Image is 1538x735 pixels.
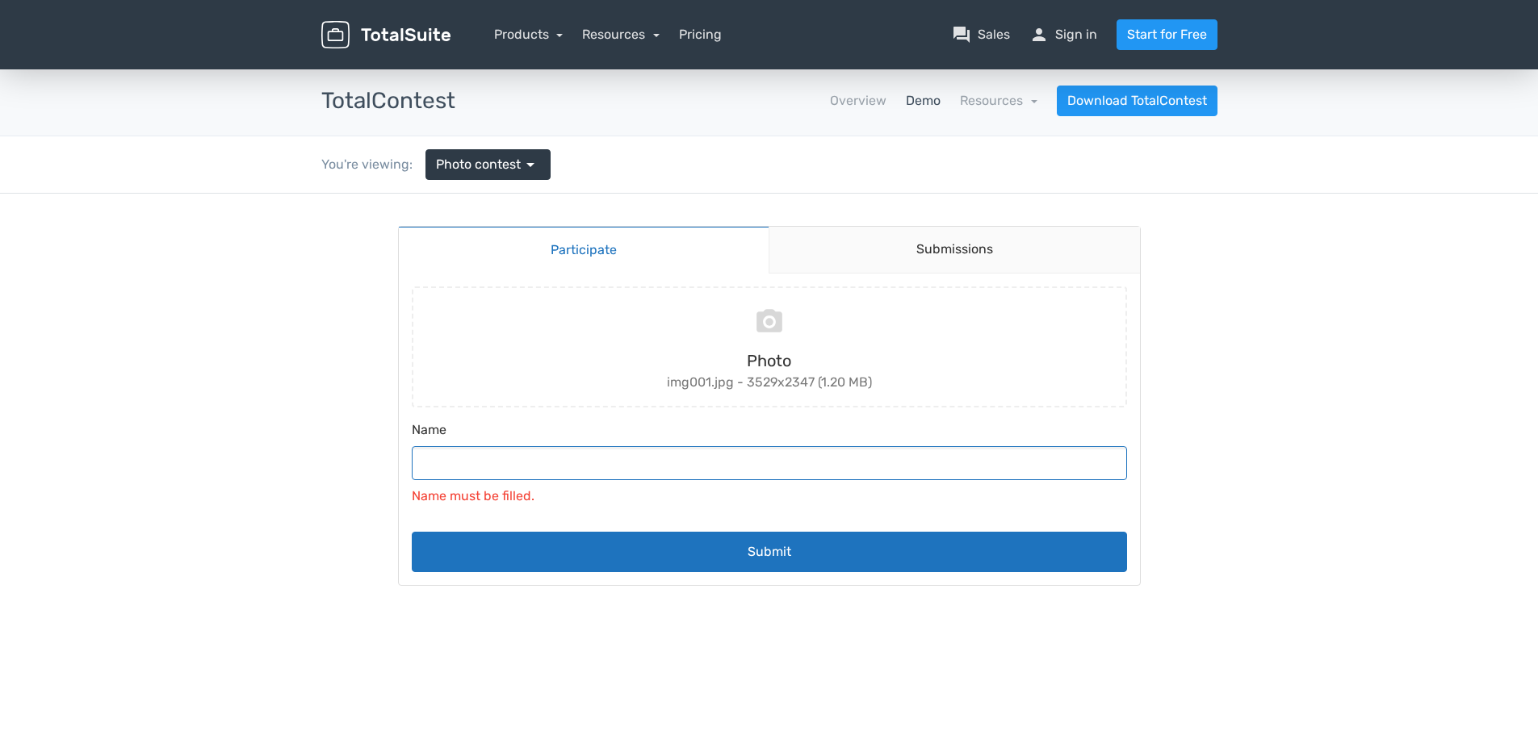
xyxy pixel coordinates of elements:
a: Demo [906,91,941,111]
a: Products [494,27,564,42]
span: Photo contest [436,155,521,174]
a: Participate [399,32,769,80]
a: Start for Free [1117,19,1217,50]
label: Name must be filled. [412,294,534,310]
a: Submissions [769,33,1140,80]
label: Name [412,227,1127,253]
span: person [1029,25,1049,44]
a: personSign in [1029,25,1097,44]
div: You're viewing: [321,155,425,174]
h3: TotalContest [321,89,455,114]
span: arrow_drop_down [521,155,540,174]
a: Pricing [679,25,722,44]
a: question_answerSales [952,25,1010,44]
button: Submit [412,338,1127,378]
a: Resources [960,93,1037,108]
a: Resources [582,27,660,42]
span: question_answer [952,25,971,44]
a: Overview [830,91,886,111]
a: Photo contest arrow_drop_down [425,149,551,180]
img: TotalSuite for WordPress [321,21,451,49]
a: Download TotalContest [1057,86,1217,116]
